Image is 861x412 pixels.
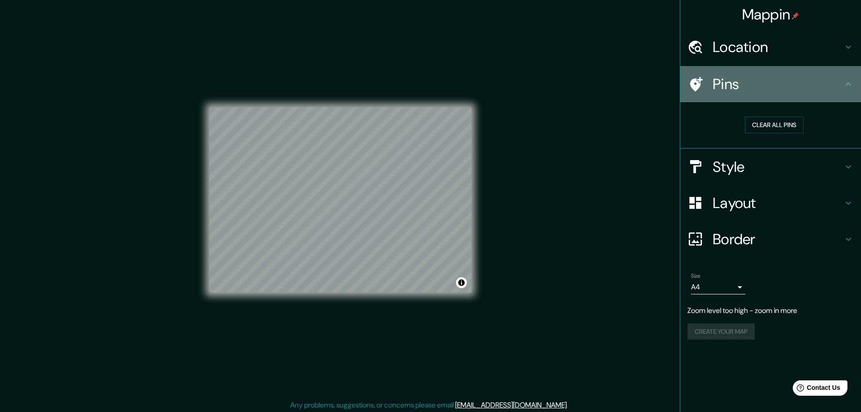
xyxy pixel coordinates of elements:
iframe: Help widget launcher [781,377,851,402]
div: Style [680,149,861,185]
div: . [568,400,569,411]
div: Location [680,29,861,65]
h4: Border [713,230,843,248]
h4: Style [713,158,843,176]
button: Clear all pins [745,117,804,133]
label: Size [691,272,701,279]
div: . [569,400,571,411]
h4: Layout [713,194,843,212]
div: Layout [680,185,861,221]
button: Toggle attribution [456,277,467,288]
h4: Pins [713,75,843,93]
p: Any problems, suggestions, or concerns please email . [290,400,568,411]
div: A4 [691,280,745,294]
h4: Mappin [742,5,800,24]
a: [EMAIL_ADDRESS][DOMAIN_NAME] [455,400,567,410]
img: pin-icon.png [792,12,799,19]
canvas: Map [209,107,471,293]
h4: Location [713,38,843,56]
p: Zoom level too high - zoom in more [687,305,854,316]
div: Pins [680,66,861,102]
div: Border [680,221,861,257]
